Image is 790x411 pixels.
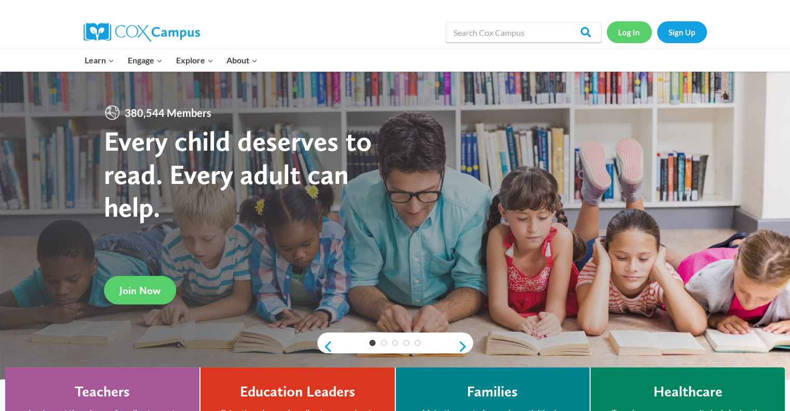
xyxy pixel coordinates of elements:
[104,276,176,304] a: Join Now
[104,124,372,223] strong: Every child deserves to read. Every adult can help.
[369,340,376,346] a: 1
[75,383,130,401] h4: Teachers
[317,340,333,353] a: previous
[240,383,355,401] h4: Education Leaders
[607,21,652,43] a: Log In
[392,340,398,346] a: 3
[403,340,409,346] a: 4
[84,23,200,42] img: Cox Campus
[119,284,160,297] span: Join Now
[414,340,421,346] a: 5
[120,104,216,121] span: 380,544 Members
[121,49,169,71] button: Child menu of Engage
[607,21,707,43] nav: Secondary Navigation
[657,21,707,43] a: Sign Up
[78,49,122,71] button: Child menu of Learn
[169,49,220,71] button: Child menu of Explore
[78,49,264,71] nav: Primary Navigation
[317,336,473,357] div: content slider buttons
[653,383,722,401] h4: Healthcare
[458,340,473,353] a: next
[446,22,601,43] input: Search Cox Campus
[467,383,518,401] h4: Families
[220,49,264,71] button: Child menu of About
[381,340,387,346] a: 2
